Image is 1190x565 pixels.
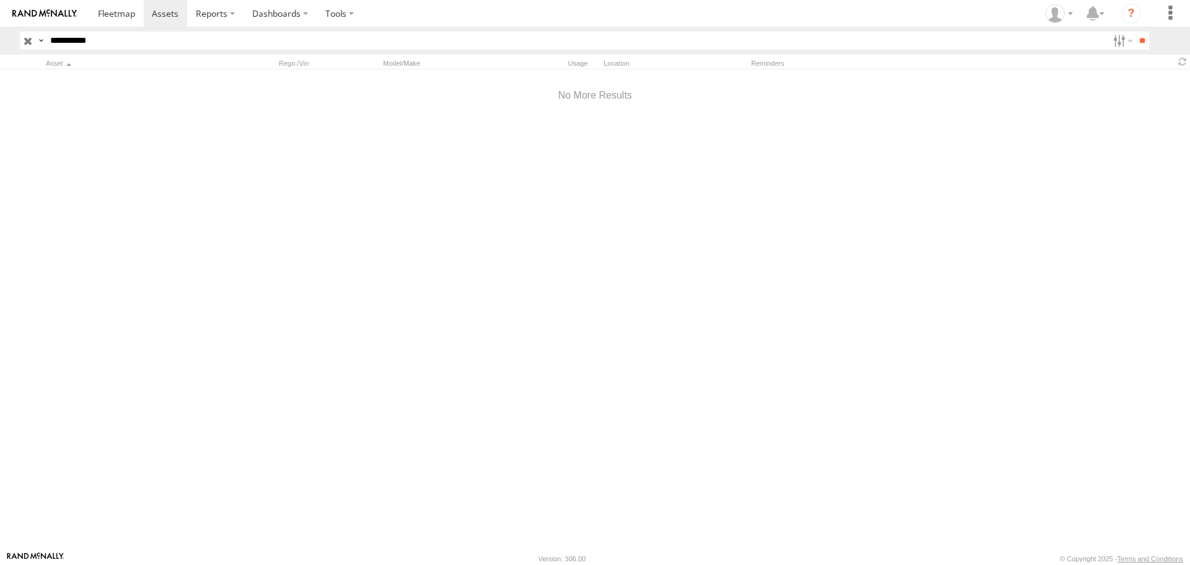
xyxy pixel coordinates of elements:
a: Terms and Conditions [1117,555,1183,563]
div: Usage [500,59,599,68]
div: Hayley Petersen [1041,4,1077,23]
div: Rego./Vin [279,59,378,68]
label: Search Query [36,32,46,50]
div: Click to Sort [46,59,219,68]
div: Location [604,59,746,68]
div: Model/Make [383,59,495,68]
label: Search Filter Options [1108,32,1135,50]
div: Version: 306.00 [539,555,586,563]
i: ? [1121,4,1141,24]
div: © Copyright 2025 - [1060,555,1183,563]
img: rand-logo.svg [12,9,77,18]
div: Reminders [751,59,950,68]
a: Visit our Website [7,553,64,565]
span: Refresh [1175,56,1190,68]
